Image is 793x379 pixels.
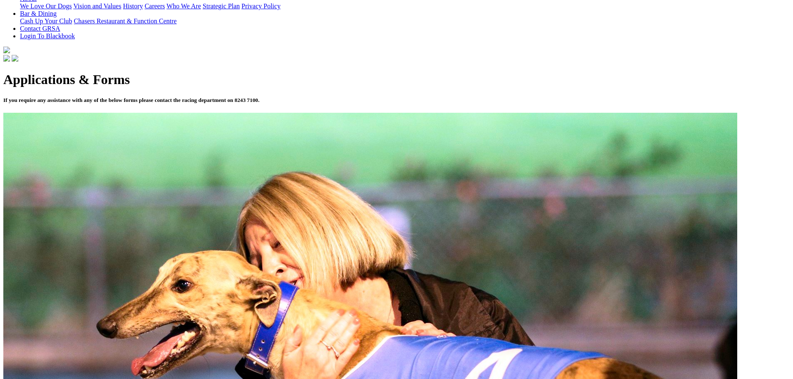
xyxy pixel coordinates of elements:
[20,17,790,25] div: Bar & Dining
[3,72,790,87] h1: Applications & Forms
[241,2,281,10] a: Privacy Policy
[3,47,10,53] img: logo-grsa-white.png
[203,2,240,10] a: Strategic Plan
[12,55,18,62] img: twitter.svg
[3,97,790,104] h5: If you require any assistance with any of the below forms please contact the racing department on...
[123,2,143,10] a: History
[20,32,75,40] a: Login To Blackbook
[20,2,72,10] a: We Love Our Dogs
[20,17,72,25] a: Cash Up Your Club
[167,2,201,10] a: Who We Are
[20,10,57,17] a: Bar & Dining
[74,17,176,25] a: Chasers Restaurant & Function Centre
[20,25,60,32] a: Contact GRSA
[73,2,121,10] a: Vision and Values
[144,2,165,10] a: Careers
[20,2,790,10] div: About
[3,55,10,62] img: facebook.svg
